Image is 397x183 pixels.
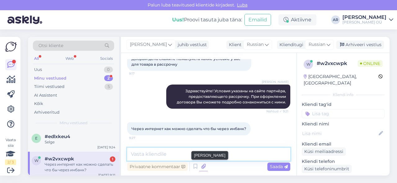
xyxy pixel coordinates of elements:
[34,84,65,90] div: Tiimi vestlused
[38,42,63,49] span: Otsi kliente
[302,158,385,165] p: Kliendi telefon
[105,84,113,90] div: 5
[265,109,288,114] span: Nähtud ✓ 9:21
[104,67,113,73] div: 0
[194,152,225,158] small: [PERSON_NAME]
[104,75,113,81] div: 2
[244,14,271,26] button: Emailid
[226,41,242,48] div: Klient
[336,41,384,49] div: Arhiveeri vestlus
[34,109,60,115] div: Arhiveeritud
[45,139,115,145] div: Selge
[34,158,38,163] span: w
[33,54,40,63] div: All
[302,92,385,98] div: Kliendi info
[5,159,16,165] div: 2 / 3
[172,16,242,24] div: Proovi tasuta juba täna:
[302,101,385,108] p: Kliendi tag'id
[60,120,87,126] span: Minu vestlused
[317,60,358,67] div: # w2vxcwpk
[129,71,152,76] span: 9:17
[5,137,16,165] div: Vaata siia
[247,41,264,48] span: Russian
[302,109,385,118] input: Lisa tag
[302,121,385,127] p: Kliendi nimi
[34,67,42,73] div: Uus
[97,145,115,150] div: [DATE] 9:24
[5,42,17,52] img: Askly Logo
[64,54,75,63] div: Web
[306,62,310,67] span: w
[45,134,70,139] span: #edlxkeu4
[358,60,383,67] span: Online
[342,20,386,25] div: [PERSON_NAME] OÜ
[277,41,303,48] div: Klienditugi
[331,15,340,24] div: AR
[98,173,115,177] div: [DATE] 9:21
[130,41,167,48] span: [PERSON_NAME]
[302,130,377,137] input: Lisa nimi
[129,136,152,140] span: 9:27
[302,147,346,156] div: Küsi meiliaadressi
[177,89,287,104] span: Здравствуйте! Условия указаны на сайте партнёра, предоставляющего рассрочку. При оформлении догов...
[172,17,184,23] b: Uus!
[132,126,246,131] span: Через интернет как можно сделать что бы через инбанк?
[110,156,115,162] div: 1
[127,163,188,171] div: Privaatne kommentaar
[342,15,393,25] a: [PERSON_NAME][PERSON_NAME] OÜ
[304,73,378,86] div: [GEOGRAPHIC_DATA], [GEOGRAPHIC_DATA]
[302,141,385,147] p: Kliendi email
[34,92,57,98] div: AI Assistent
[45,162,115,173] div: Через интернет как можно сделать что бы через инбанк?
[34,75,66,81] div: Minu vestlused
[45,156,74,162] span: #w2vxcwpk
[235,2,249,8] span: Luba
[309,41,325,48] span: Russian
[175,41,207,48] div: juhib vestlust
[99,54,114,63] div: Socials
[342,15,386,20] div: [PERSON_NAME]
[302,165,352,173] div: Küsi telefoninumbrit
[262,80,288,84] span: [PERSON_NAME]
[270,164,288,169] span: Saada
[34,101,43,107] div: Kõik
[279,14,316,25] div: Aktiivne
[35,136,38,141] span: e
